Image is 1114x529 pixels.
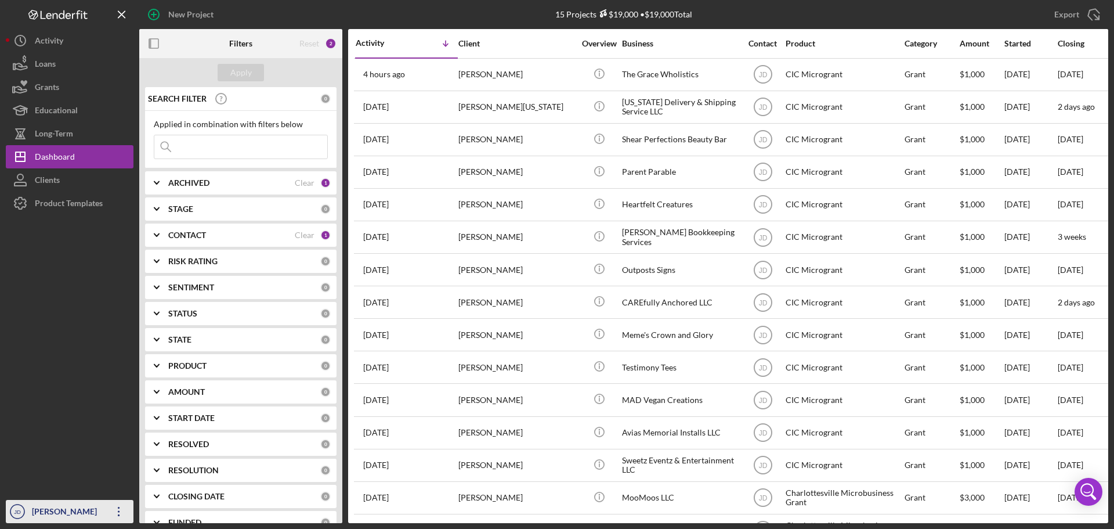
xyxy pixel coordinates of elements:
time: [DATE] [1058,460,1083,470]
div: Long-Term [35,122,73,148]
div: Grant [905,254,959,285]
b: RESOLVED [168,440,209,449]
div: 0 [320,491,331,502]
div: [PERSON_NAME][US_STATE] [458,92,574,123]
div: [PERSON_NAME] [458,450,574,481]
div: 0 [320,204,331,214]
time: 2025-10-06 20:45 [363,135,389,144]
text: JD [758,136,767,144]
button: New Project [139,3,225,26]
div: Sweetz Eventz & Entertainment LLC [622,450,738,481]
button: Dashboard [6,145,133,168]
b: FUNDED [168,518,201,527]
div: [DATE] [1004,384,1057,415]
div: Grant [905,157,959,188]
div: [DATE] [1004,418,1057,448]
time: 2025-09-26 19:21 [363,232,389,242]
text: JD [758,298,767,307]
text: JD [14,509,21,515]
time: 2025-06-17 01:30 [363,493,389,502]
text: JD [758,233,767,242]
text: JD [758,494,767,502]
span: $1,000 [960,427,985,437]
div: CAREfully Anchored LLC [622,287,738,318]
a: Long-Term [6,122,133,145]
b: STATUS [168,309,197,318]
div: Reset [299,39,319,48]
time: [DATE] [1058,362,1083,372]
text: JD [758,266,767,274]
div: Grant [905,384,959,415]
b: STAGE [168,204,193,214]
div: CIC Microgrant [786,254,902,285]
div: 15 Projects • $19,000 Total [555,9,692,19]
div: Charlottesville Microbusiness Grant [786,483,902,513]
div: 0 [320,256,331,267]
div: Grant [905,287,959,318]
div: Open Intercom Messenger [1075,478,1102,506]
div: Grant [905,59,959,90]
time: 2025-10-14 15:23 [363,70,405,79]
div: CIC Microgrant [786,92,902,123]
div: Overview [577,39,621,48]
div: Shear Perfections Beauty Bar [622,124,738,155]
text: JD [758,168,767,177]
b: STATE [168,335,191,344]
b: CLOSING DATE [168,492,225,501]
div: [PERSON_NAME] [458,319,574,350]
div: 0 [320,282,331,293]
b: RISK RATING [168,257,218,266]
time: 2025-09-04 20:44 [363,363,389,372]
time: 2025-08-20 02:46 [363,460,389,470]
div: [PERSON_NAME] [458,222,574,253]
time: [DATE] [1058,199,1083,209]
div: Category [905,39,959,48]
time: 3 weeks [1058,232,1086,242]
b: RESOLUTION [168,466,219,475]
a: Loans [6,52,133,75]
span: $1,000 [960,232,985,242]
div: [DATE] [1004,483,1057,513]
div: $1,000 [960,92,1003,123]
b: SEARCH FILTER [148,94,207,103]
div: CIC Microgrant [786,384,902,415]
time: [DATE] [1058,167,1083,177]
div: Grant [905,483,959,513]
div: [DATE] [1004,319,1057,350]
div: Product [786,39,902,48]
div: [PERSON_NAME] [458,418,574,448]
div: 0 [320,361,331,371]
div: Outposts Signs [622,254,738,285]
time: [DATE] [1058,427,1083,437]
time: 2025-08-21 21:16 [363,395,389,405]
div: Grant [905,319,959,350]
time: 2025-08-21 02:18 [363,428,389,437]
div: Clear [295,231,314,240]
div: Grant [905,189,959,220]
div: Grants [35,75,59,102]
span: $1,000 [960,167,985,177]
div: Grant [905,352,959,383]
div: [PERSON_NAME] [458,352,574,383]
div: Loans [35,52,56,78]
div: MAD Vegan Creations [622,384,738,415]
time: 2 days ago [1058,297,1095,307]
text: JD [758,331,767,339]
span: $1,000 [960,460,985,470]
b: Filters [229,39,252,48]
div: Activity [356,38,407,48]
div: [DATE] [1004,59,1057,90]
a: Grants [6,75,133,99]
button: Export [1043,3,1108,26]
text: JD [758,462,767,470]
text: JD [758,201,767,209]
text: JD [758,397,767,405]
div: [PERSON_NAME] [458,189,574,220]
div: 0 [320,465,331,476]
div: [PERSON_NAME] [458,384,574,415]
span: $1,000 [960,362,985,372]
div: Applied in combination with filters below [154,120,328,129]
div: CIC Microgrant [786,450,902,481]
div: Avias Memorial Installs LLC [622,418,738,448]
span: $1,000 [960,395,985,405]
